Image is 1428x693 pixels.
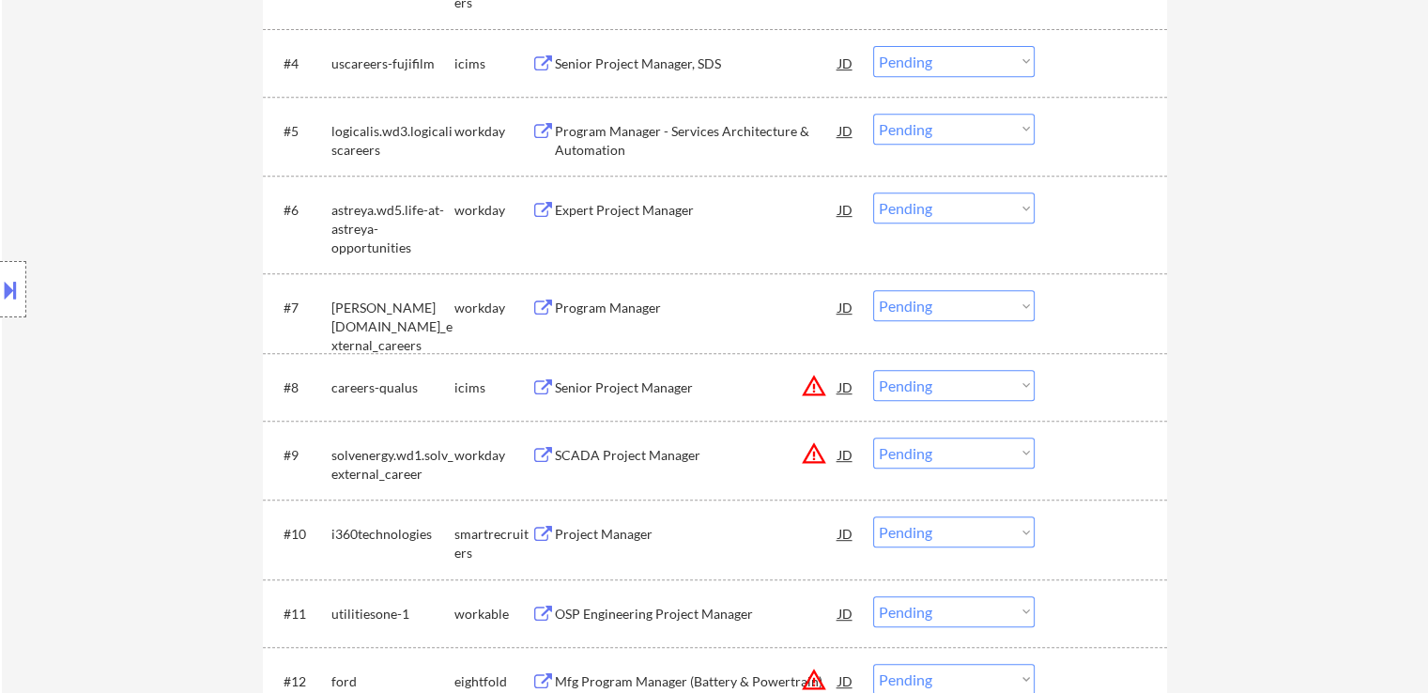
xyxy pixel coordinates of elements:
div: ford [331,672,454,691]
div: Project Manager [555,525,838,544]
div: icims [454,54,531,73]
div: utilitiesone-1 [331,605,454,624]
button: warning_amber [801,373,827,399]
div: Program Manager - Services Architecture & Automation [555,122,838,159]
div: JD [837,516,855,550]
div: JD [837,290,855,324]
div: smartrecruiters [454,525,531,562]
div: #11 [284,605,316,624]
div: JD [837,114,855,147]
div: eightfold [454,672,531,691]
div: OSP Engineering Project Manager [555,605,838,624]
div: JD [837,192,855,226]
div: Mfg Program Manager (Battery & Powertrain) [555,672,838,691]
div: SCADA Project Manager [555,446,838,465]
div: Senior Project Manager, SDS [555,54,838,73]
div: [PERSON_NAME][DOMAIN_NAME]_external_careers [331,299,454,354]
div: uscareers-fujifilm [331,54,454,73]
div: #10 [284,525,316,544]
div: JD [837,46,855,80]
div: #12 [284,672,316,691]
div: JD [837,596,855,630]
div: Program Manager [555,299,838,317]
div: i360technologies [331,525,454,544]
div: icims [454,378,531,397]
button: warning_amber [801,440,827,467]
div: astreya.wd5.life-at-astreya-opportunities [331,201,454,256]
div: workable [454,605,531,624]
button: warning_amber [801,667,827,693]
div: logicalis.wd3.logicaliscareers [331,122,454,159]
div: workday [454,299,531,317]
div: #4 [284,54,316,73]
div: JD [837,370,855,404]
div: Expert Project Manager [555,201,838,220]
div: careers-qualus [331,378,454,397]
div: workday [454,201,531,220]
div: workday [454,122,531,141]
div: workday [454,446,531,465]
div: Senior Project Manager [555,378,838,397]
div: solvenergy.wd1.solv_external_career [331,446,454,483]
div: JD [837,438,855,471]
